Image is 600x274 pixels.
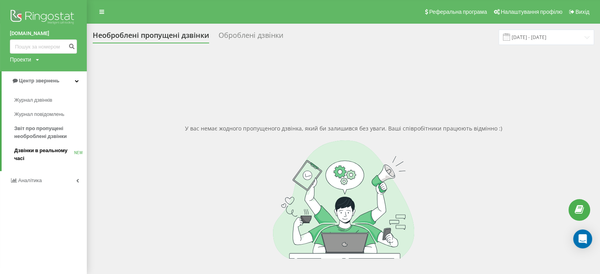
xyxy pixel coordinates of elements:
span: Журнал дзвінків [14,96,52,104]
img: Ringostat logo [10,8,77,28]
span: Реферальна програма [429,9,487,15]
span: Налаштування профілю [501,9,562,15]
a: Центр звернень [2,71,87,90]
span: Звіт про пропущені необроблені дзвінки [14,125,83,140]
a: Журнал повідомлень [14,107,87,121]
span: Дзвінки в реальному часі [14,147,74,162]
span: Вихід [576,9,589,15]
a: Звіт про пропущені необроблені дзвінки [14,121,87,144]
input: Пошук за номером [10,39,77,54]
a: [DOMAIN_NAME] [10,30,77,37]
div: Необроблені пропущені дзвінки [93,31,209,43]
a: Дзвінки в реальному часіNEW [14,144,87,166]
span: Журнал повідомлень [14,110,64,118]
span: Центр звернень [19,78,59,84]
div: Open Intercom Messenger [573,229,592,248]
span: Аналiтика [18,177,42,183]
div: Проекти [10,56,31,63]
div: Оброблені дзвінки [219,31,283,43]
a: Журнал дзвінків [14,93,87,107]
